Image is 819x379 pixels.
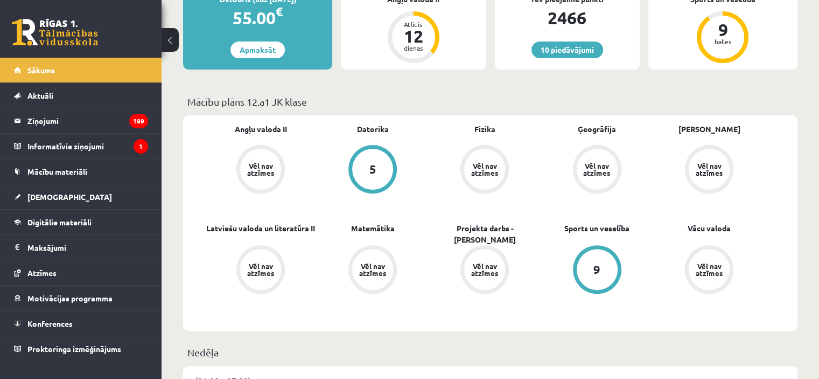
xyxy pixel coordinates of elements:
a: Proktoringa izmēģinājums [14,336,148,361]
div: Vēl nav atzīmes [694,162,724,176]
div: Vēl nav atzīmes [246,263,276,277]
span: Konferences [27,319,73,328]
span: Digitālie materiāli [27,217,92,227]
a: 5 [317,145,429,196]
legend: Informatīvie ziņojumi [27,134,148,159]
a: Vēl nav atzīmes [541,145,653,196]
span: Motivācijas programma [27,293,113,303]
a: Vēl nav atzīmes [429,145,541,196]
a: Apmaksāt [230,42,285,58]
div: dienas [397,45,430,51]
span: [DEMOGRAPHIC_DATA] [27,192,112,202]
a: Motivācijas programma [14,286,148,311]
div: 9 [593,264,600,275]
div: Vēl nav atzīmes [470,162,500,176]
span: Proktoringa izmēģinājums [27,344,121,354]
div: Vēl nav atzīmes [694,263,724,277]
a: Vēl nav atzīmes [205,145,317,196]
span: € [276,4,283,19]
a: Aktuāli [14,83,148,108]
span: Atzīmes [27,268,57,278]
div: 12 [397,27,430,45]
a: 9 [541,245,653,296]
a: Vēl nav atzīmes [205,245,317,296]
a: Projekta darbs - [PERSON_NAME] [429,223,541,245]
p: Mācību plāns 12.a1 JK klase [187,94,793,109]
a: Latviešu valoda un literatūra II [206,223,315,234]
a: Ģeogrāfija [578,123,616,135]
a: Digitālie materiāli [14,210,148,235]
div: Vēl nav atzīmes [358,263,388,277]
div: 55.00 [183,5,332,31]
a: Atzīmes [14,260,148,285]
div: 5 [369,163,376,175]
a: [DEMOGRAPHIC_DATA] [14,184,148,209]
i: 1 [134,139,148,154]
span: Sākums [27,65,55,75]
a: Rīgas 1. Tālmācības vidusskola [12,19,98,46]
div: Atlicis [397,21,430,27]
div: Vēl nav atzīmes [582,162,612,176]
a: Fizika [474,123,495,135]
a: Konferences [14,311,148,336]
a: Ziņojumi189 [14,108,148,133]
a: Vēl nav atzīmes [317,245,429,296]
a: 10 piedāvājumi [531,42,603,58]
a: [PERSON_NAME] [678,123,740,135]
a: Datorika [357,123,389,135]
span: Aktuāli [27,91,53,100]
a: Maksājumi [14,235,148,260]
div: 2466 [495,5,640,31]
div: Vēl nav atzīmes [470,263,500,277]
a: Matemātika [351,223,395,234]
div: 9 [706,21,739,38]
legend: Ziņojumi [27,108,148,133]
a: Informatīvie ziņojumi1 [14,134,148,159]
span: Mācību materiāli [27,167,87,176]
div: balles [706,38,739,45]
legend: Maksājumi [27,235,148,260]
a: Sākums [14,58,148,82]
div: Vēl nav atzīmes [246,162,276,176]
a: Mācību materiāli [14,159,148,184]
i: 189 [129,114,148,128]
a: Angļu valoda II [235,123,287,135]
a: Vēl nav atzīmes [653,145,765,196]
a: Vēl nav atzīmes [429,245,541,296]
a: Sports un veselība [564,223,629,234]
a: Vēl nav atzīmes [653,245,765,296]
p: Nedēļa [187,345,793,360]
a: Vācu valoda [688,223,731,234]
